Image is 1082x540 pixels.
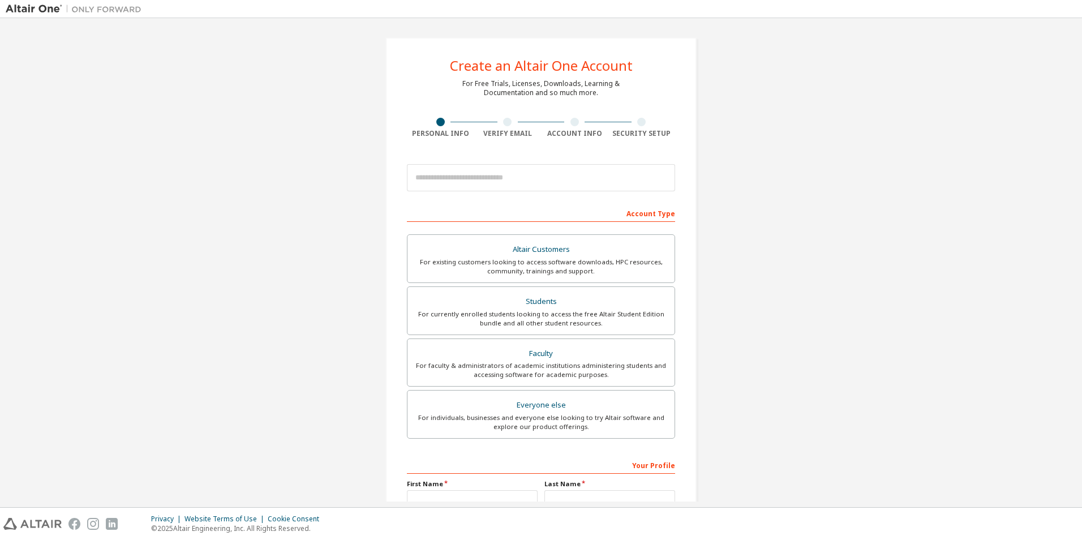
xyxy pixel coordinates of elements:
p: © 2025 Altair Engineering, Inc. All Rights Reserved. [151,524,326,533]
div: For Free Trials, Licenses, Downloads, Learning & Documentation and so much more. [462,79,620,97]
label: Last Name [544,479,675,488]
div: For currently enrolled students looking to access the free Altair Student Edition bundle and all ... [414,310,668,328]
img: instagram.svg [87,518,99,530]
label: First Name [407,479,538,488]
div: Create an Altair One Account [450,59,633,72]
div: Students [414,294,668,310]
div: Account Info [541,129,608,138]
div: Website Terms of Use [184,515,268,524]
div: Account Type [407,204,675,222]
div: For existing customers looking to access software downloads, HPC resources, community, trainings ... [414,258,668,276]
div: Everyone else [414,397,668,413]
div: Verify Email [474,129,542,138]
div: For individuals, businesses and everyone else looking to try Altair software and explore our prod... [414,413,668,431]
div: Cookie Consent [268,515,326,524]
img: altair_logo.svg [3,518,62,530]
div: Personal Info [407,129,474,138]
div: Privacy [151,515,184,524]
img: Altair One [6,3,147,15]
div: Altair Customers [414,242,668,258]
img: facebook.svg [68,518,80,530]
div: For faculty & administrators of academic institutions administering students and accessing softwa... [414,361,668,379]
div: Security Setup [608,129,676,138]
div: Faculty [414,346,668,362]
img: linkedin.svg [106,518,118,530]
div: Your Profile [407,456,675,474]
